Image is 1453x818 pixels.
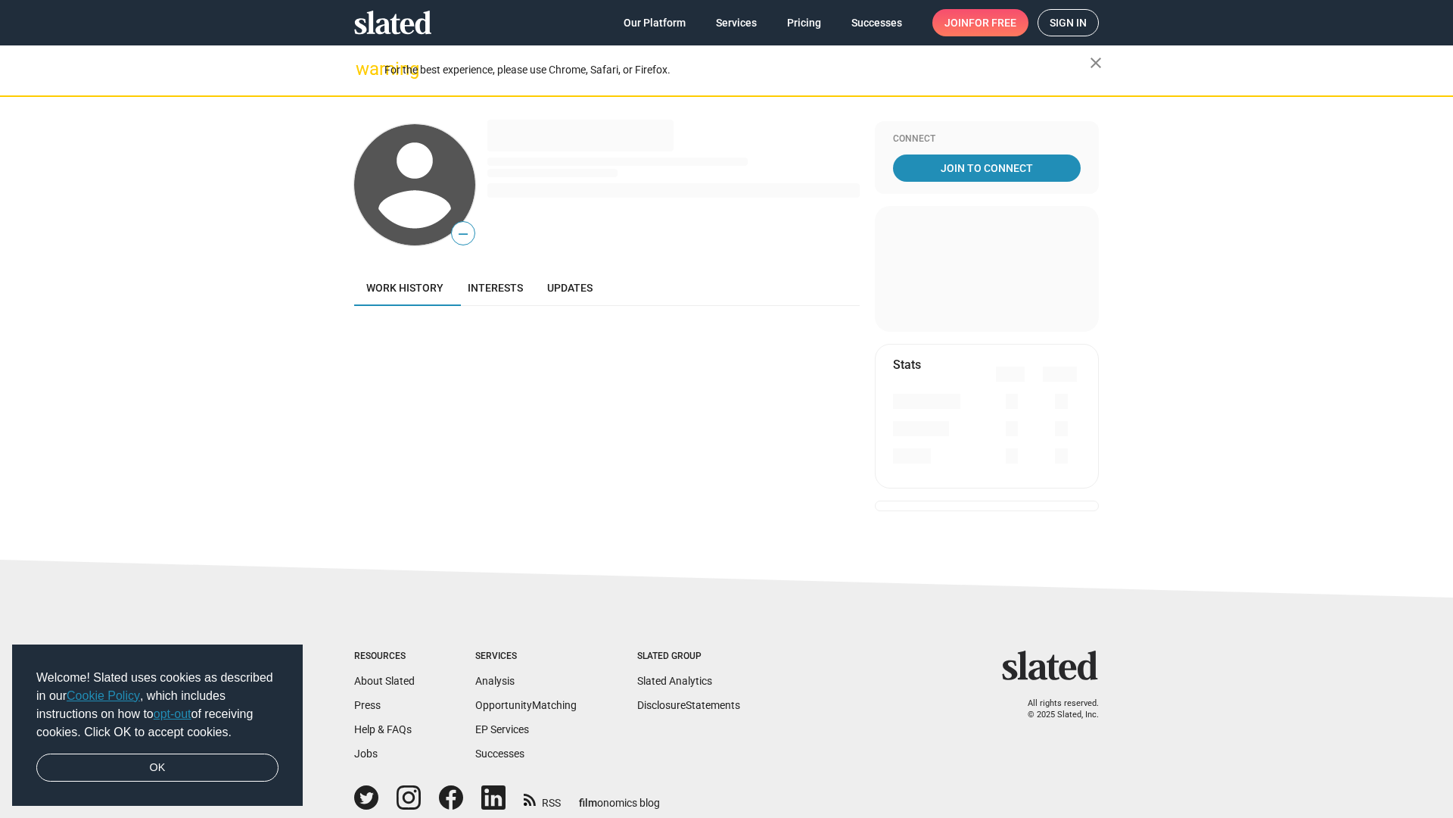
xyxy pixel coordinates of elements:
[851,9,902,36] span: Successes
[896,155,1078,182] span: Join To Connect
[354,651,415,663] div: Resources
[354,270,456,306] a: Work history
[1038,9,1099,36] a: Sign in
[839,9,914,36] a: Successes
[468,282,523,294] span: Interests
[579,784,660,810] a: filmonomics blog
[475,651,577,663] div: Services
[1050,10,1087,36] span: Sign in
[893,357,921,373] mat-card-title: Stats
[354,748,378,760] a: Jobs
[637,675,712,687] a: Slated Analytics
[354,675,415,687] a: About Slated
[547,282,593,294] span: Updates
[356,60,374,78] mat-icon: warning
[456,270,535,306] a: Interests
[354,699,381,711] a: Press
[524,787,561,810] a: RSS
[475,723,529,735] a: EP Services
[787,9,821,36] span: Pricing
[637,651,740,663] div: Slated Group
[1087,54,1105,72] mat-icon: close
[637,699,740,711] a: DisclosureStatements
[452,224,474,244] span: —
[154,707,191,720] a: opt-out
[893,155,1081,182] a: Join To Connect
[775,9,833,36] a: Pricing
[944,9,1016,36] span: Join
[366,282,443,294] span: Work history
[67,689,140,702] a: Cookie Policy
[1012,698,1099,720] p: All rights reserved. © 2025 Slated, Inc.
[535,270,605,306] a: Updates
[384,60,1090,80] div: For the best experience, please use Chrome, Safari, or Firefox.
[12,645,303,807] div: cookieconsent
[36,754,278,782] a: dismiss cookie message
[893,133,1081,145] div: Connect
[36,669,278,742] span: Welcome! Slated uses cookies as described in our , which includes instructions on how to of recei...
[579,797,597,809] span: film
[932,9,1028,36] a: Joinfor free
[704,9,769,36] a: Services
[475,748,524,760] a: Successes
[475,675,515,687] a: Analysis
[716,9,757,36] span: Services
[969,9,1016,36] span: for free
[475,699,577,711] a: OpportunityMatching
[624,9,686,36] span: Our Platform
[611,9,698,36] a: Our Platform
[354,723,412,735] a: Help & FAQs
